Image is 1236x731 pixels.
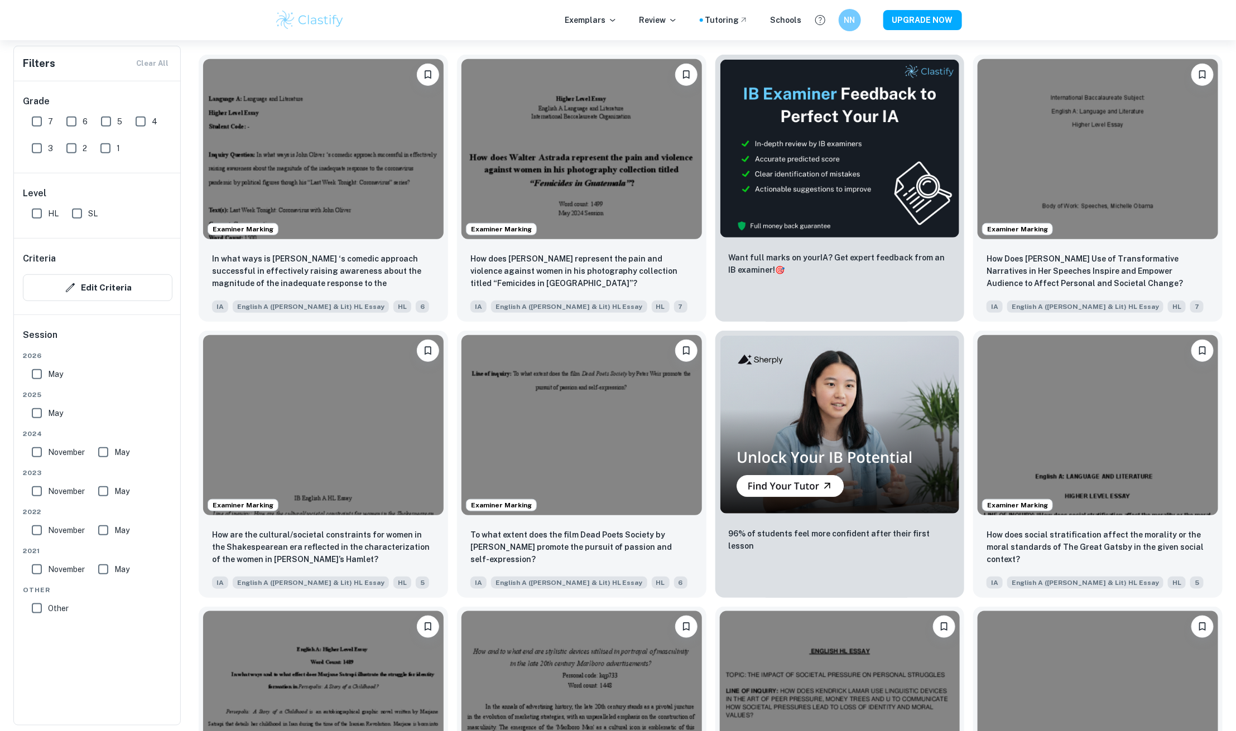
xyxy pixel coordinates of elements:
button: Bookmark [675,616,698,638]
p: 96% of students feel more confident after their first lesson [729,527,951,552]
span: Examiner Marking [466,500,536,510]
img: Thumbnail [720,59,960,238]
span: IA [470,301,487,313]
button: Bookmark [1191,340,1214,362]
span: English A ([PERSON_NAME] & Lit) HL Essay [1007,577,1163,589]
img: English A (Lang & Lit) HL Essay IA example thumbnail: In what ways is John Oliver ‘s comedic a [203,59,444,239]
span: English A ([PERSON_NAME] & Lit) HL Essay [491,577,647,589]
span: Examiner Marking [208,224,278,234]
span: 2026 [23,351,172,361]
span: 5 [416,577,429,589]
span: May [48,407,63,419]
a: ThumbnailWant full marks on yourIA? Get expert feedback from an IB examiner! [715,55,965,322]
span: May [114,563,129,575]
span: HL [1168,577,1186,589]
span: 7 [674,301,687,313]
span: May [114,446,129,458]
h6: Level [23,187,172,200]
p: How are the cultural/societal constraints for women in the Shakespearean era reflected in the cha... [212,529,435,565]
a: Schools [771,14,802,26]
span: English A ([PERSON_NAME] & Lit) HL Essay [233,301,389,313]
p: Want full marks on your IA ? Get expert feedback from an IB examiner! [729,251,951,276]
img: Clastify logo [275,9,345,31]
span: 2025 [23,390,172,400]
button: Help and Feedback [811,11,830,30]
span: 7 [1190,301,1204,313]
span: Other [23,585,172,595]
span: Examiner Marking [983,500,1052,510]
span: SL [88,207,98,220]
a: Examiner MarkingBookmarkHow are the cultural/societal constraints for women in the Shakespearean ... [199,331,448,598]
img: English A (Lang & Lit) HL Essay IA example thumbnail: How does social stratification affect th [978,335,1218,515]
span: 6 [83,115,88,128]
span: May [114,485,129,497]
p: To what extent does the film Dead Poets Society by Peter Weir promote the pursuit of passion and ... [470,529,693,565]
span: 4 [152,115,157,128]
span: IA [987,577,1003,589]
span: IA [470,577,487,589]
span: November [48,485,85,497]
p: Exemplars [565,14,617,26]
a: Tutoring [705,14,748,26]
span: Examiner Marking [983,224,1052,234]
button: Bookmark [417,64,439,86]
span: IA [987,301,1003,313]
p: How Does Michelle Obama’s Use of Transformative Narratives in Her Speeches Inspire and Empower Au... [987,253,1209,289]
span: November [48,524,85,536]
a: Examiner MarkingBookmarkIn what ways is John Oliver ‘s comedic approach successful in effectively... [199,55,448,322]
img: English A (Lang & Lit) HL Essay IA example thumbnail: How Does Michelle Obama’s Use of Transfo [978,59,1218,239]
span: HL [652,301,670,313]
span: English A ([PERSON_NAME] & Lit) HL Essay [491,301,647,313]
span: English A ([PERSON_NAME] & Lit) HL Essay [1007,301,1163,313]
span: 2022 [23,507,172,517]
h6: Criteria [23,252,56,265]
span: HL [48,207,59,220]
h6: NN [843,14,856,26]
span: 1 [117,142,120,154]
span: November [48,446,85,458]
p: In what ways is John Oliver ‘s comedic approach successful in effectively raising awareness about... [212,253,435,291]
button: UPGRADE NOW [883,10,962,30]
img: English A (Lang & Lit) HL Essay IA example thumbnail: To what extent does the film Dead Poets [461,335,702,515]
span: 5 [1190,577,1204,589]
span: 5 [117,115,122,128]
span: HL [652,577,670,589]
span: IA [212,577,228,589]
button: NN [839,9,861,31]
span: May [114,524,129,536]
button: Bookmark [675,340,698,362]
p: How does Walter Astrada represent the pain and violence against women in his photography collecti... [470,253,693,289]
p: Review [639,14,677,26]
a: Examiner MarkingBookmarkHow does social stratification affect the morality or the moral standards... [973,331,1223,598]
img: English A (Lang & Lit) HL Essay IA example thumbnail: How does Walter Astrada represent the pa [461,59,702,239]
span: HL [393,577,411,589]
span: Other [48,602,69,614]
span: 2023 [23,468,172,478]
span: 2024 [23,429,172,439]
button: Bookmark [1191,616,1214,638]
span: 6 [674,577,687,589]
span: IA [212,301,228,313]
h6: Session [23,328,172,351]
button: Bookmark [933,616,955,638]
span: 🎯 [776,265,785,274]
img: Thumbnail [720,335,960,514]
button: Bookmark [417,616,439,638]
span: November [48,563,85,575]
span: 7 [48,115,53,128]
h6: Filters [23,56,55,71]
span: May [48,368,63,380]
span: English A ([PERSON_NAME] & Lit) HL Essay [233,577,389,589]
button: Bookmark [417,340,439,362]
a: Examiner MarkingBookmarkHow does Walter Astrada represent the pain and violence against women in ... [457,55,706,322]
h6: Grade [23,95,172,108]
span: HL [393,301,411,313]
span: Examiner Marking [208,500,278,510]
span: 6 [416,301,429,313]
span: HL [1168,301,1186,313]
button: Bookmark [675,64,698,86]
a: Thumbnail96% of students feel more confident after their first lesson [715,331,965,598]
